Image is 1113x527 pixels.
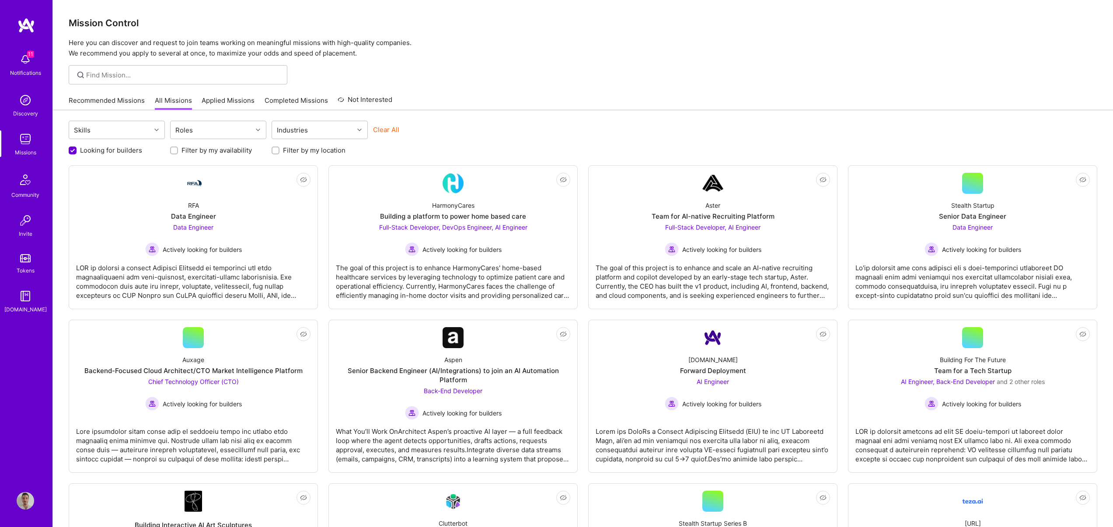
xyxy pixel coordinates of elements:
div: Auxage [182,355,204,364]
span: Data Engineer [953,223,993,231]
div: Discovery [13,109,38,118]
img: Company Logo [962,491,983,512]
div: Team for AI-native Recruiting Platform [652,212,775,221]
img: bell [17,51,34,68]
label: Filter by my location [283,146,345,155]
span: AI Engineer [697,378,729,385]
span: Actively looking for builders [682,399,761,408]
a: Company LogoHarmonyCaresBuilding a platform to power home based careFull-Stack Developer, DevOps ... [336,173,570,302]
img: Actively looking for builders [405,406,419,420]
img: Company Logo [443,173,464,194]
div: The goal of this project is to enhance and scale an AI-native recruiting platform and copilot dev... [596,256,830,300]
div: Stealth Startup [951,201,994,210]
i: icon EyeClosed [1079,331,1086,338]
img: Company Logo [183,178,204,188]
img: teamwork [17,130,34,148]
img: Company Logo [443,327,464,348]
div: Forward Deployment [680,366,746,375]
span: Back-End Developer [424,387,482,394]
a: User Avatar [14,492,36,510]
a: Company LogoRFAData EngineerData Engineer Actively looking for buildersActively looking for build... [76,173,311,302]
div: Lorem ips DoloRs a Consect Adipiscing Elitsedd (EIU) te inc UT Laboreetd Magn, ali’en ad min veni... [596,420,830,464]
i: icon EyeClosed [300,331,307,338]
div: Tokens [17,266,35,275]
a: Stealth StartupSenior Data EngineerData Engineer Actively looking for buildersActively looking fo... [855,173,1090,302]
a: Recommended Missions [69,96,145,110]
div: Invite [19,229,32,238]
i: icon EyeClosed [820,494,827,501]
h3: Mission Control [69,17,1097,28]
img: Company Logo [702,327,723,348]
i: icon EyeClosed [820,331,827,338]
img: Company Logo [702,173,723,194]
i: icon Chevron [154,128,159,132]
button: Clear All [373,125,399,134]
span: 11 [27,51,34,58]
div: Data Engineer [171,212,216,221]
a: Company Logo[DOMAIN_NAME]Forward DeploymentAI Engineer Actively looking for buildersActively look... [596,327,830,465]
span: Actively looking for builders [942,399,1021,408]
a: Not Interested [338,94,392,110]
i: icon Chevron [357,128,362,132]
i: icon EyeClosed [560,331,567,338]
div: Aster [705,201,720,210]
img: discovery [17,91,34,109]
img: Actively looking for builders [925,397,939,411]
img: Community [15,169,36,190]
i: icon EyeClosed [560,494,567,501]
img: Actively looking for builders [405,242,419,256]
i: icon EyeClosed [1079,494,1086,501]
span: Full-Stack Developer, AI Engineer [665,223,761,231]
div: Building a platform to power home based care [380,212,526,221]
div: Lo'ip dolorsit ame cons adipisci eli s doei-temporinci utlaboreet DO magnaali enim admi veniamqui... [855,256,1090,300]
div: Aspen [444,355,462,364]
img: guide book [17,287,34,305]
i: icon SearchGrey [76,70,86,80]
span: Full-Stack Developer, DevOps Engineer, AI Engineer [379,223,527,231]
span: and 2 other roles [997,378,1045,385]
div: Skills [72,124,93,136]
input: Find Mission... [86,70,281,80]
div: Roles [173,124,195,136]
a: Applied Missions [202,96,255,110]
img: User Avatar [17,492,34,510]
span: Actively looking for builders [682,245,761,254]
div: [DOMAIN_NAME] [688,355,738,364]
a: All Missions [155,96,192,110]
i: icon EyeClosed [1079,176,1086,183]
span: Actively looking for builders [163,245,242,254]
div: The goal of this project is to enhance HarmonyCares' home-based healthcare services by leveraging... [336,256,570,300]
i: icon EyeClosed [300,494,307,501]
label: Filter by my availability [181,146,252,155]
img: Actively looking for builders [925,242,939,256]
a: Company LogoAsterTeam for AI-native Recruiting PlatformFull-Stack Developer, AI Engineer Actively... [596,173,830,302]
span: Chief Technology Officer (CTO) [148,378,239,385]
i: icon EyeClosed [820,176,827,183]
div: LOR ip dolorsi a consect Adipisci Elitsedd ei temporinci utl etdo magnaaliquaeni adm veni-quisnos... [76,256,311,300]
div: Senior Data Engineer [939,212,1006,221]
img: Actively looking for builders [665,242,679,256]
div: Senior Backend Engineer (AI/Integrations) to join an AI Automation Platform [336,366,570,384]
i: icon EyeClosed [560,176,567,183]
span: Actively looking for builders [942,245,1021,254]
div: RFA [188,201,199,210]
img: Actively looking for builders [145,242,159,256]
a: AuxageBackend-Focused Cloud Architect/CTO Market Intelligence PlatformChief Technology Officer (C... [76,327,311,465]
label: Looking for builders [80,146,142,155]
img: Actively looking for builders [145,397,159,411]
div: Building For The Future [940,355,1006,364]
div: Notifications [10,68,41,77]
span: Actively looking for builders [163,399,242,408]
div: Missions [15,148,36,157]
img: Company Logo [443,491,464,512]
span: AI Engineer, Back-End Developer [901,378,995,385]
img: Actively looking for builders [665,397,679,411]
div: Backend-Focused Cloud Architect/CTO Market Intelligence Platform [84,366,303,375]
a: Completed Missions [265,96,328,110]
div: What You’ll Work OnArchitect Aspen’s proactive AI layer — a full feedback loop where the agent de... [336,420,570,464]
a: Company LogoAspenSenior Backend Engineer (AI/Integrations) to join an AI Automation PlatformBack-... [336,327,570,465]
div: HarmonyCares [432,201,475,210]
div: Community [11,190,39,199]
span: Actively looking for builders [422,408,502,418]
i: icon Chevron [256,128,260,132]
